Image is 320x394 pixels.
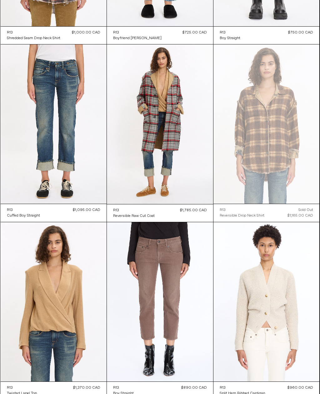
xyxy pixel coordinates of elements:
div: R13 [7,385,13,391]
div: Boyfriend [PERSON_NAME] [113,36,162,41]
div: $750.00 CAD [288,30,313,35]
div: R13 [113,30,119,35]
div: $1,000.00 CAD [72,30,100,35]
a: Cuffed Boy Straight [7,213,40,218]
a: Reversible Raw Cut Coat [113,213,155,219]
div: R13 [220,30,226,35]
a: Shredded Seam Drop Neck Shirt [7,35,60,41]
a: R13 [113,207,155,213]
div: R13 [7,30,13,35]
img: R13 Reversible Drop Neck Shirt in plaid khaki floral [213,44,320,204]
a: Boyfriend [PERSON_NAME] [113,35,162,41]
img: R13 Split Hem Ribbed Cardigan in oatmeal tweed [213,222,320,381]
a: R13 [7,385,37,391]
div: $1,095.00 CAD [73,207,100,213]
div: $960.00 CAD [287,385,313,391]
a: R13 [220,207,264,213]
a: R13 [113,385,134,391]
a: Boy Straight [220,35,240,41]
div: Sold out [298,207,313,213]
img: R13 Boy Straight in clean umber stretch [107,222,213,382]
div: Shredded Seam Drop Neck Shirt [7,36,60,41]
div: R13 [113,208,119,213]
a: R13 [220,385,265,391]
div: R13 [113,385,119,391]
img: R13 Cuffed Boy Straight in adelaide stretch selvedge blue [1,44,107,204]
div: R13 [220,207,226,213]
div: $725.00 CAD [182,30,207,35]
div: $1,785.00 CAD [180,207,207,213]
img: R13 Reversible Raw Cut Coat in red/grey plaid [107,44,213,204]
a: R13 [220,30,240,35]
a: R13 [113,30,162,35]
div: R13 [7,207,13,213]
div: R13 [220,385,226,391]
div: $1,165.00 CAD [287,213,313,218]
div: Boy Straight [220,36,240,41]
div: $1,370.00 CAD [73,385,100,391]
div: $890.00 CAD [181,385,207,391]
a: R13 [7,207,40,213]
a: R13 [7,30,60,35]
a: Reversible Drop Neck Shirt [220,213,264,218]
img: Twisted Lapel Top [1,222,107,381]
